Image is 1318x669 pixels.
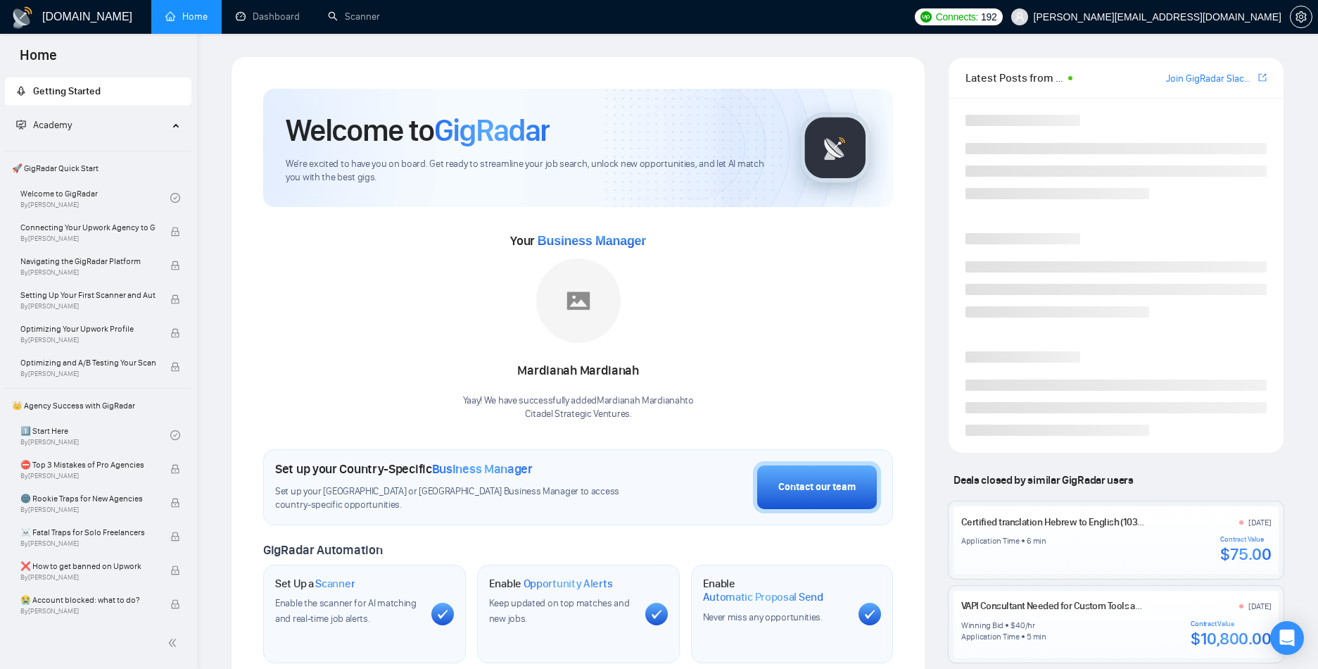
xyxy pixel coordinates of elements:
span: GigRadar Automation [263,542,382,558]
span: ⛔ Top 3 Mistakes of Pro Agencies [20,458,156,472]
span: double-left [167,636,182,650]
span: Never miss any opportunities. [703,611,823,623]
img: logo [11,6,34,29]
span: 🚀 GigRadar Quick Start [6,154,190,182]
span: lock [170,227,180,237]
div: Yaay! We have successfully added Mardianah Mardianah to [463,394,694,421]
span: lock [170,498,180,508]
a: dashboardDashboard [236,11,300,23]
h1: Enable [489,577,613,591]
span: Deals closed by similar GigRadar users [948,468,1139,492]
a: 1️⃣ Start HereBy[PERSON_NAME] [20,420,170,451]
span: lock [170,464,180,474]
div: 5 min [1027,631,1046,642]
div: Application Time [961,631,1020,642]
span: Academy [33,119,72,131]
span: user [1015,12,1025,22]
span: ❌ How to get banned on Upwork [20,559,156,573]
span: ☠️ Fatal Traps for Solo Freelancers [20,525,156,539]
div: Open Intercom Messenger [1270,621,1304,655]
span: Business Manager [432,461,533,477]
span: By [PERSON_NAME] [20,607,156,615]
button: Contact our team [753,461,881,513]
span: lock [170,532,180,542]
div: Contract Value [1191,620,1271,628]
span: By [PERSON_NAME] [20,573,156,582]
span: Optimizing Your Upwork Profile [20,322,156,336]
span: lock [170,565,180,575]
a: Welcome to GigRadarBy[PERSON_NAME] [20,182,170,213]
a: export [1258,71,1267,85]
span: By [PERSON_NAME] [20,506,156,514]
span: Navigating the GigRadar Platform [20,254,156,268]
span: By [PERSON_NAME] [20,539,156,548]
span: lock [170,261,180,270]
span: check-circle [170,193,180,203]
span: By [PERSON_NAME] [20,268,156,277]
span: export [1258,72,1267,83]
div: $10,800.00 [1191,628,1271,649]
span: By [PERSON_NAME] [20,472,156,480]
img: placeholder.png [536,258,621,343]
span: rocket [16,86,26,96]
div: Contract Value [1220,535,1271,544]
span: Latest Posts from the GigRadar Community [965,69,1064,87]
span: setting [1291,11,1312,23]
span: By [PERSON_NAME] [20,302,156,311]
span: Connects: [936,9,978,25]
li: Getting Started [5,77,191,106]
img: gigradar-logo.png [800,113,870,183]
span: lock [170,294,180,304]
div: 40 [1015,620,1025,631]
span: lock [170,328,180,338]
h1: Welcome to [286,111,550,149]
div: 6 min [1027,535,1046,546]
span: fund-projection-screen [16,120,26,130]
div: Mardianah Mardianah [463,359,694,383]
span: Setting Up Your First Scanner and Auto-Bidder [20,288,156,302]
span: lock [170,362,180,372]
span: 😭 Account blocked: what to do? [20,593,156,607]
button: setting [1290,6,1312,28]
a: Certified translation Hebrew to English (1030 words) [961,516,1172,528]
span: Keep updated on top matches and new jobs. [489,597,630,625]
span: Scanner [315,577,355,591]
span: By [PERSON_NAME] [20,235,156,243]
p: Citadel Strategic Ventures . [463,408,694,421]
span: 192 [981,9,996,25]
h1: Enable [703,577,848,604]
span: Your [510,233,646,249]
span: GigRadar [434,111,550,149]
span: Business Manager [538,234,646,248]
a: homeHome [165,11,208,23]
div: Application Time [961,535,1020,546]
span: Automatic Proposal Send [703,590,823,604]
div: $75.00 [1220,544,1271,565]
div: Winning Bid [961,620,1003,631]
span: We're excited to have you on board. Get ready to streamline your job search, unlock new opportuni... [286,158,778,185]
span: 👑 Agency Success with GigRadar [6,392,190,420]
span: By [PERSON_NAME] [20,370,156,378]
img: upwork-logo.png [920,11,932,23]
span: lock [170,599,180,609]
span: By [PERSON_NAME] [20,336,156,344]
span: Home [8,45,68,75]
span: Optimizing and A/B Testing Your Scanner for Better Results [20,356,156,370]
div: [DATE] [1248,517,1272,528]
div: $ [1010,620,1015,631]
div: Contact our team [778,480,856,495]
a: setting [1290,11,1312,23]
h1: Set Up a [275,577,355,591]
div: /hr [1025,620,1035,631]
span: Opportunity Alerts [524,577,613,591]
span: check-circle [170,430,180,440]
span: Enable the scanner for AI matching and real-time job alerts. [275,597,417,625]
div: [DATE] [1248,601,1272,612]
span: Academy [16,119,72,131]
span: 🌚 Rookie Traps for New Agencies [20,492,156,506]
a: Join GigRadar Slack Community [1166,71,1255,87]
span: Getting Started [33,85,101,97]
a: VAPI Consultant Needed for Custom Tools and Prompt Engineering [961,600,1229,612]
span: Connecting Your Upwork Agency to GigRadar [20,220,156,235]
span: Set up your [GEOGRAPHIC_DATA] or [GEOGRAPHIC_DATA] Business Manager to access country-specific op... [275,485,639,512]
